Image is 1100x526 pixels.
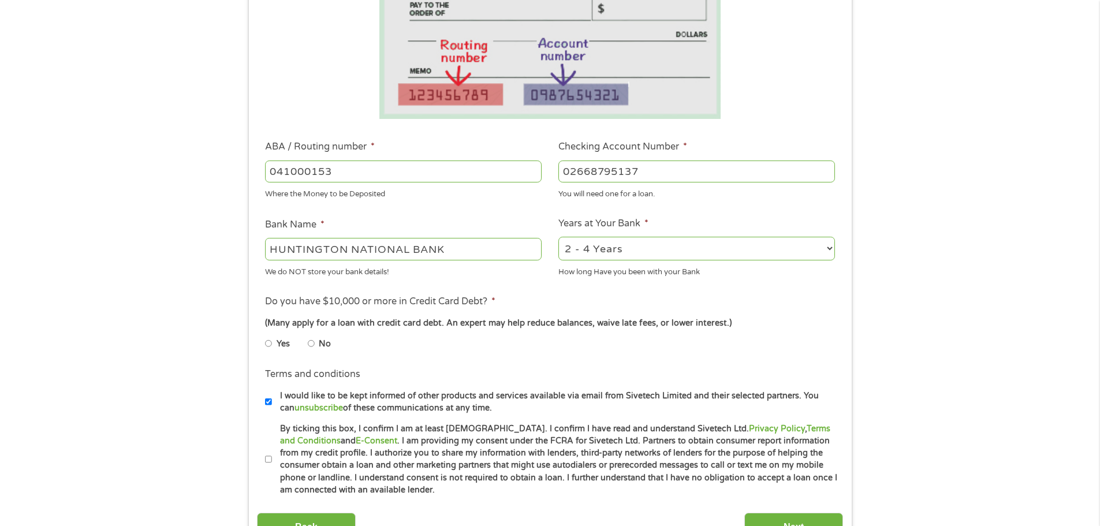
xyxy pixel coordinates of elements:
[294,403,343,413] a: unsubscribe
[265,161,542,182] input: 263177916
[558,161,835,182] input: 345634636
[265,296,495,308] label: Do you have $10,000 or more in Credit Card Debt?
[265,185,542,200] div: Where the Money to be Deposited
[265,141,375,153] label: ABA / Routing number
[356,436,397,446] a: E-Consent
[280,424,830,446] a: Terms and Conditions
[749,424,805,434] a: Privacy Policy
[558,262,835,278] div: How long Have you been with your Bank
[558,141,687,153] label: Checking Account Number
[265,219,325,231] label: Bank Name
[265,368,360,380] label: Terms and conditions
[277,338,290,350] label: Yes
[272,390,838,415] label: I would like to be kept informed of other products and services available via email from Sivetech...
[558,185,835,200] div: You will need one for a loan.
[265,317,834,330] div: (Many apply for a loan with credit card debt. An expert may help reduce balances, waive late fees...
[265,262,542,278] div: We do NOT store your bank details!
[272,423,838,497] label: By ticking this box, I confirm I am at least [DEMOGRAPHIC_DATA]. I confirm I have read and unders...
[319,338,331,350] label: No
[558,218,648,230] label: Years at Your Bank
